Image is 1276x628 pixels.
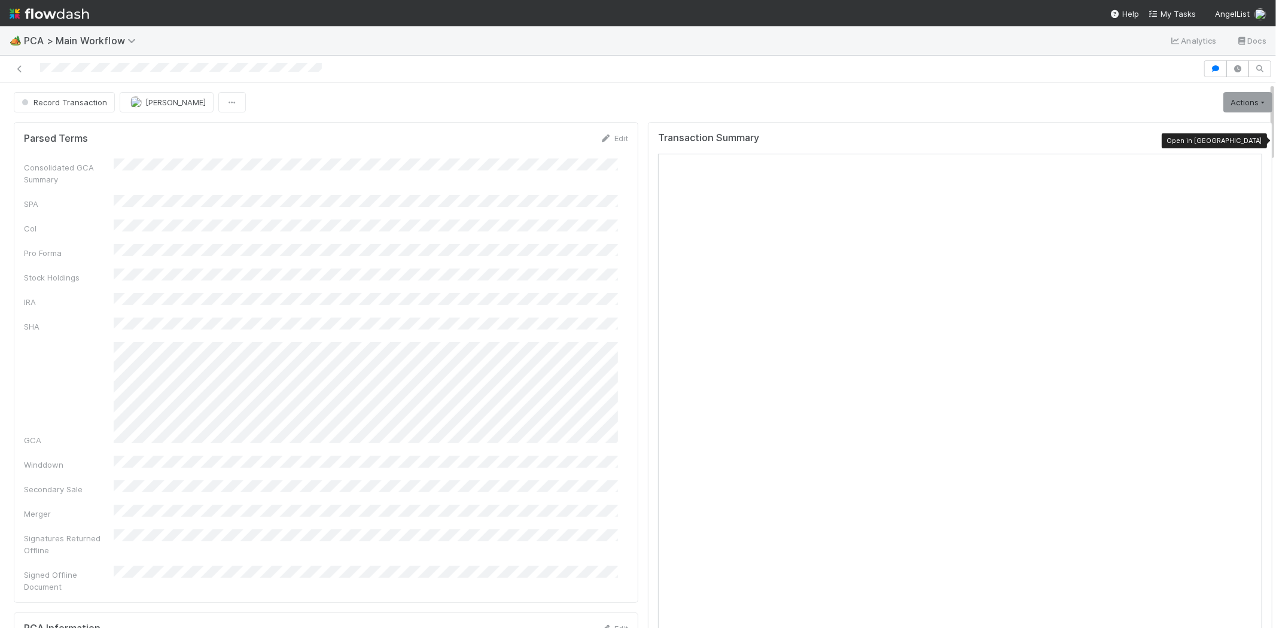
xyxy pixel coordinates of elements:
[10,4,89,24] img: logo-inverted-e16ddd16eac7371096b0.svg
[10,35,22,45] span: 🏕️
[145,97,206,107] span: [PERSON_NAME]
[24,434,114,446] div: GCA
[24,532,114,556] div: Signatures Returned Offline
[24,35,142,47] span: PCA > Main Workflow
[600,133,628,143] a: Edit
[1170,33,1217,48] a: Analytics
[24,321,114,333] div: SHA
[24,222,114,234] div: CoI
[24,198,114,210] div: SPA
[24,569,114,593] div: Signed Offline Document
[1149,8,1196,20] a: My Tasks
[1236,33,1266,48] a: Docs
[24,508,114,520] div: Merger
[24,483,114,495] div: Secondary Sale
[1215,9,1250,19] span: AngelList
[19,97,107,107] span: Record Transaction
[24,272,114,283] div: Stock Holdings
[24,247,114,259] div: Pro Forma
[14,92,115,112] button: Record Transaction
[1149,9,1196,19] span: My Tasks
[24,133,88,145] h5: Parsed Terms
[1110,8,1139,20] div: Help
[24,459,114,471] div: Winddown
[130,96,142,108] img: avatar_5106bb14-94e9-4897-80de-6ae81081f36d.png
[1254,8,1266,20] img: avatar_5106bb14-94e9-4897-80de-6ae81081f36d.png
[1223,92,1272,112] a: Actions
[658,132,759,144] h5: Transaction Summary
[24,161,114,185] div: Consolidated GCA Summary
[24,296,114,308] div: IRA
[120,92,214,112] button: [PERSON_NAME]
